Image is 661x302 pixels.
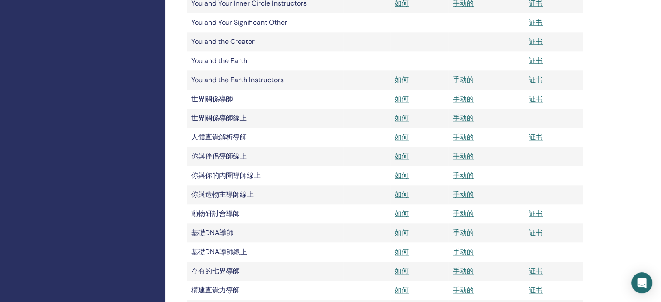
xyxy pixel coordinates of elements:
td: You and the Creator [187,32,343,51]
a: 手动的 [453,228,474,237]
a: 手动的 [453,285,474,295]
a: 证书 [529,228,543,237]
a: 如何 [395,190,409,199]
a: 如何 [395,94,409,103]
td: 你與造物主導師線上 [187,185,343,204]
a: 如何 [395,247,409,256]
td: 你與你的內圈導師線上 [187,166,343,185]
a: 证书 [529,37,543,46]
a: 手动的 [453,209,474,218]
a: 证书 [529,56,543,65]
a: 证书 [529,75,543,84]
a: 手动的 [453,133,474,142]
a: 如何 [395,171,409,180]
a: 如何 [395,228,409,237]
a: 如何 [395,266,409,275]
td: 世界關係導師線上 [187,109,343,128]
td: You and the Earth Instructors [187,70,343,90]
a: 手动的 [453,152,474,161]
a: 证书 [529,266,543,275]
td: 基礎DNA導師線上 [187,242,343,262]
a: 证书 [529,94,543,103]
a: 手动的 [453,190,474,199]
a: 手动的 [453,171,474,180]
td: 世界關係導師 [187,90,343,109]
td: You and Your Significant Other [187,13,343,32]
a: 如何 [395,285,409,295]
a: 如何 [395,133,409,142]
td: 基礎DNA導師 [187,223,343,242]
a: 手动的 [453,113,474,123]
a: 手动的 [453,94,474,103]
a: 如何 [395,209,409,218]
div: Open Intercom Messenger [631,272,652,293]
td: 人體直覺解析導師 [187,128,343,147]
td: 你與伴侶導師線上 [187,147,343,166]
td: 構建直覺力導師 [187,281,343,300]
td: You and the Earth [187,51,343,70]
a: 证书 [529,209,543,218]
a: 手动的 [453,247,474,256]
a: 手动的 [453,75,474,84]
td: 動物研討會導師 [187,204,343,223]
a: 如何 [395,113,409,123]
a: 如何 [395,75,409,84]
td: 存有的七界導師 [187,262,343,281]
a: 证书 [529,285,543,295]
a: 证书 [529,18,543,27]
a: 如何 [395,152,409,161]
a: 手动的 [453,266,474,275]
a: 证书 [529,133,543,142]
